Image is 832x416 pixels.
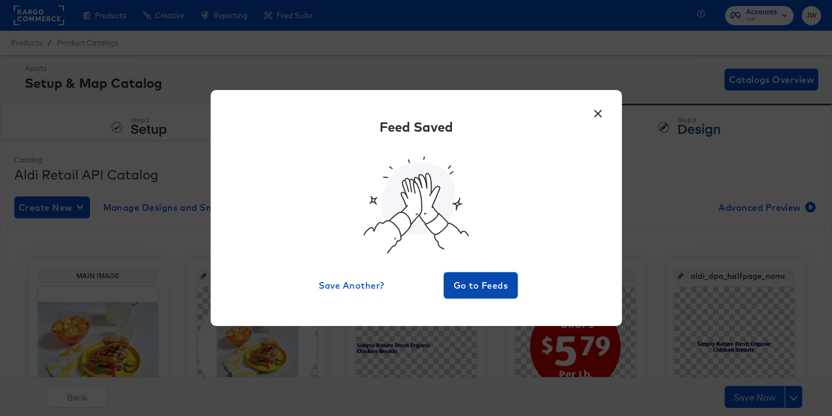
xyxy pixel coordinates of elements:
span: Save Another? [319,278,384,293]
button: Go to Feeds [444,272,518,299]
div: Feed Saved [380,117,453,136]
button: × [588,101,608,121]
button: Save Another? [314,272,389,299]
span: Go to Feeds [448,278,514,293]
